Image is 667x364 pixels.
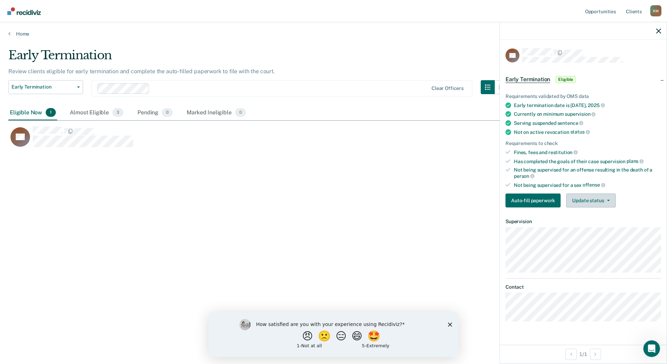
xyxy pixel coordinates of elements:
button: Previous Opportunity [565,349,577,360]
div: Has completed the goals of their case supervision [514,158,661,165]
button: Auto-fill paperwork [505,194,561,207]
iframe: Survey by Kim from Recidiviz [209,312,458,357]
span: 3 [112,108,123,117]
div: Early termination date is [DATE], [514,102,661,108]
span: sentence [557,120,584,126]
div: Almost Eligible [68,105,125,121]
div: K M [650,5,661,16]
dt: Contact [505,284,661,290]
div: Early Termination [8,48,509,68]
span: Eligible [556,76,576,83]
div: Requirements validated by OMS data [505,93,661,99]
span: person [514,173,534,179]
a: Home [8,31,659,37]
button: Next Opportunity [590,349,601,360]
a: Navigate to form link [505,194,563,207]
span: Early Termination [12,84,74,90]
span: status [570,129,590,135]
div: Requirements to check [505,141,661,146]
div: Not being supervised for a sex [514,182,661,188]
span: offense [583,182,605,188]
div: Not on active revocation [514,129,661,135]
span: 0 [162,108,173,117]
span: 0 [235,108,246,117]
div: Pending [136,105,174,121]
div: CaseloadOpportunityCell-231421 [8,126,577,154]
span: restitution [548,150,578,155]
div: Marked Ineligible [185,105,247,121]
span: 1 [46,108,56,117]
dt: Supervision [505,219,661,225]
div: Early TerminationEligible [500,68,667,91]
div: Serving suspended [514,120,661,126]
div: Eligible Now [8,105,57,121]
button: Profile dropdown button [650,5,661,16]
div: 1 / 1 [500,345,667,363]
button: Update status [566,194,615,207]
iframe: Intercom live chat [643,340,660,357]
span: Early Termination [505,76,550,83]
div: Fines, fees and [514,149,661,156]
span: plans [627,158,644,164]
img: Recidiviz [7,7,41,15]
div: Clear officers [432,85,464,91]
span: 2025 [588,103,605,108]
span: supervision [565,111,595,117]
div: Not being supervised for an offense resulting in the death of a [514,167,661,179]
div: Currently on minimum [514,111,661,117]
p: Review clients eligible for early termination and complete the auto-filled paperwork to file with... [8,68,275,75]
